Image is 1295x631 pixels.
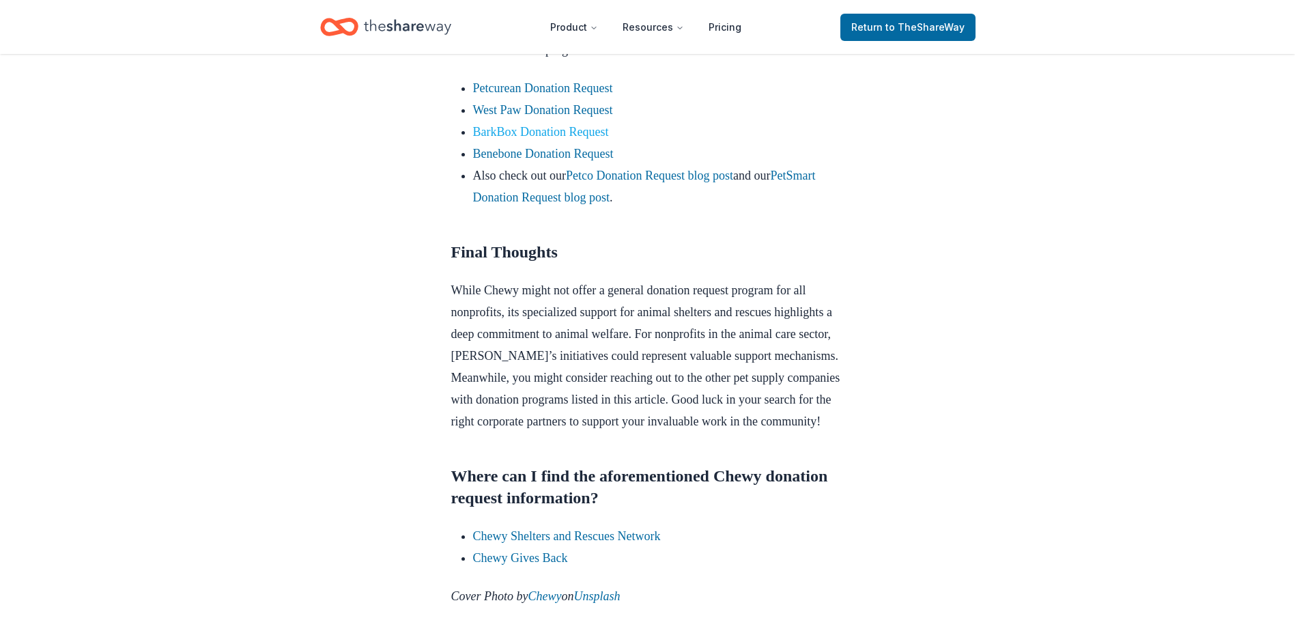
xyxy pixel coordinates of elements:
a: Petcurean Donation Request [473,81,613,95]
a: Unsplash [573,589,620,603]
h2: Final Thoughts [451,241,844,263]
em: Cover Photo by on [451,589,621,603]
a: Chewy [528,589,561,603]
a: Returnto TheShareWay [840,14,976,41]
button: Product [539,14,609,41]
a: BarkBox Donation Request [473,125,609,139]
a: Home [320,11,451,43]
a: Chewy Gives Back [473,551,568,565]
a: Benebone Donation Request [473,147,614,160]
button: Resources [612,14,695,41]
li: Also check out our and our . [473,165,844,208]
p: While Chewy might not offer a general donation request program for all nonprofits, its specialize... [451,279,844,432]
a: Chewy Shelters and Rescues Network [473,529,661,543]
a: Petco Donation Request blog post [566,169,733,182]
a: West Paw Donation Request [473,103,613,117]
span: Return [851,19,965,36]
span: to TheShareWay [885,21,965,33]
h2: Where can I find the aforementioned Chewy donation request information? [451,465,844,509]
a: Pricing [698,14,752,41]
nav: Main [539,11,752,43]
